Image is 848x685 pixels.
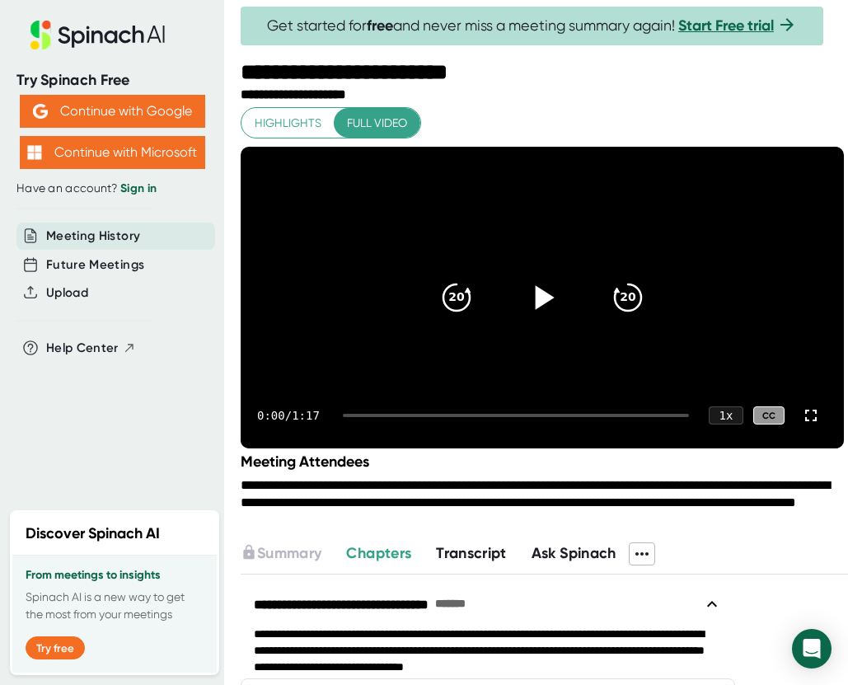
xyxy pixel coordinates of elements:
[241,453,848,471] div: Meeting Attendees
[46,339,119,358] span: Help Center
[346,542,411,565] button: Chapters
[436,544,507,562] span: Transcript
[241,542,346,565] div: Upgrade to access
[16,181,208,196] div: Have an account?
[436,542,507,565] button: Transcript
[46,284,88,303] button: Upload
[367,16,393,35] b: free
[532,544,616,562] span: Ask Spinach
[46,227,140,246] button: Meeting History
[16,71,208,90] div: Try Spinach Free
[241,108,335,138] button: Highlights
[678,16,774,35] a: Start Free trial
[532,542,616,565] button: Ask Spinach
[257,409,323,422] div: 0:00 / 1:17
[255,113,321,134] span: Highlights
[26,636,85,659] button: Try free
[241,542,321,565] button: Summary
[26,523,160,545] h2: Discover Spinach AI
[334,108,420,138] button: Full video
[120,181,157,195] a: Sign in
[346,544,411,562] span: Chapters
[267,16,797,35] span: Get started for and never miss a meeting summary again!
[26,569,204,582] h3: From meetings to insights
[20,136,205,169] button: Continue with Microsoft
[753,406,785,425] div: CC
[33,104,48,119] img: Aehbyd4JwY73AAAAAElFTkSuQmCC
[347,113,407,134] span: Full video
[257,544,321,562] span: Summary
[792,629,832,669] div: Open Intercom Messenger
[46,339,136,358] button: Help Center
[20,95,205,128] button: Continue with Google
[26,589,204,623] p: Spinach AI is a new way to get the most from your meetings
[709,406,743,425] div: 1 x
[46,256,144,274] button: Future Meetings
